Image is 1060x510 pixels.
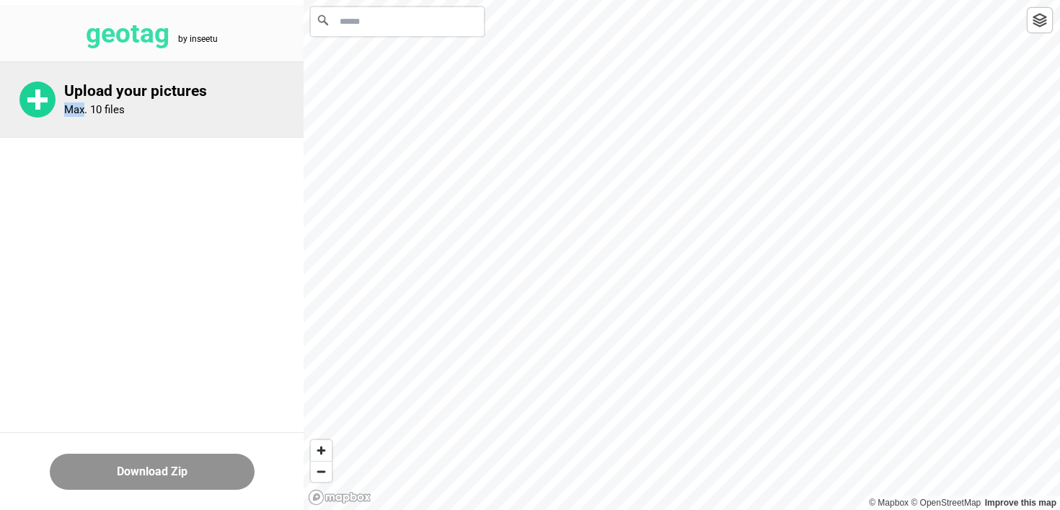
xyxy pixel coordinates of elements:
button: Zoom out [311,461,332,482]
button: Zoom in [311,440,332,461]
a: Mapbox logo [308,489,371,506]
img: toggleLayer [1033,13,1047,27]
p: Upload your pictures [64,82,304,100]
a: Map feedback [985,498,1056,508]
input: Search [311,7,484,36]
tspan: geotag [86,18,169,49]
a: OpenStreetMap [911,498,981,508]
a: Mapbox [869,498,909,508]
tspan: by inseetu [178,34,218,44]
button: Download Zip [50,454,255,490]
p: Max. 10 files [64,103,125,116]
